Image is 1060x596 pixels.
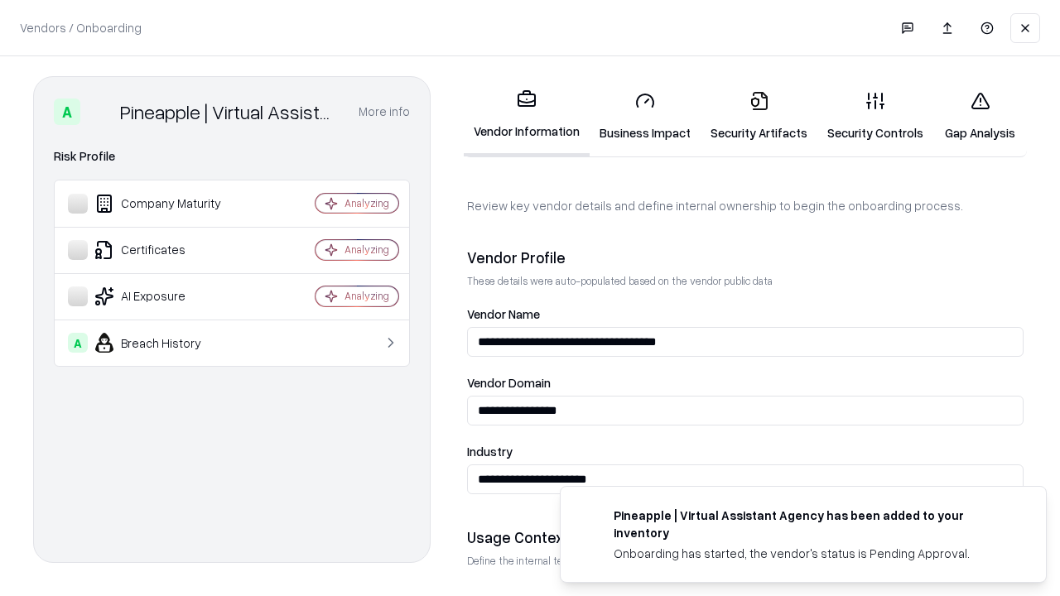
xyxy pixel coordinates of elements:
div: Onboarding has started, the vendor's status is Pending Approval. [614,545,1006,562]
div: Certificates [68,240,266,260]
div: A [54,99,80,125]
div: Company Maturity [68,194,266,214]
a: Security Artifacts [701,78,817,155]
div: Usage Context [467,527,1024,547]
div: AI Exposure [68,286,266,306]
label: Industry [467,445,1024,458]
a: Security Controls [817,78,933,155]
img: Pineapple | Virtual Assistant Agency [87,99,113,125]
div: Breach History [68,333,266,353]
a: Gap Analysis [933,78,1027,155]
div: Pineapple | Virtual Assistant Agency [120,99,339,125]
div: Vendor Profile [467,248,1024,267]
label: Vendor Name [467,308,1024,320]
p: These details were auto-populated based on the vendor public data [467,274,1024,288]
div: Analyzing [344,289,389,303]
label: Vendor Domain [467,377,1024,389]
div: Risk Profile [54,147,410,166]
img: trypineapple.com [581,507,600,526]
p: Vendors / Onboarding [20,19,142,36]
div: A [68,333,88,353]
p: Review key vendor details and define internal ownership to begin the onboarding process. [467,197,1024,214]
a: Vendor Information [464,76,590,156]
div: Analyzing [344,196,389,210]
button: More info [359,97,410,127]
div: Pineapple | Virtual Assistant Agency has been added to your inventory [614,507,1006,541]
div: Analyzing [344,243,389,257]
a: Business Impact [590,78,701,155]
p: Define the internal team and reason for using this vendor. This helps assess business relevance a... [467,554,1024,568]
